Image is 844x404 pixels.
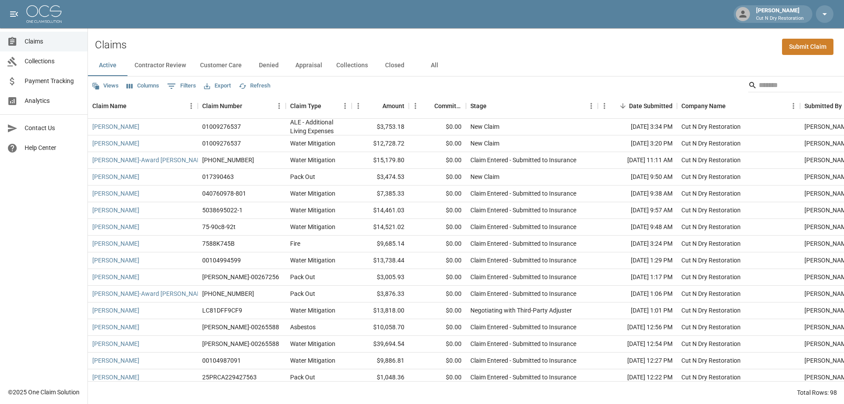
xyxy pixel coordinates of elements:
[726,100,738,112] button: Sort
[470,206,576,215] div: Claim Entered - Submitted to Insurance
[127,55,193,76] button: Contractor Review
[409,369,466,386] div: $0.00
[202,122,241,131] div: 01009276537
[409,252,466,269] div: $0.00
[415,55,454,76] button: All
[598,353,677,369] div: [DATE] 12:27 PM
[95,39,127,51] h2: Claims
[290,139,335,148] div: Water Mitigation
[92,156,207,164] a: [PERSON_NAME]-Award [PERSON_NAME]
[202,172,234,181] div: 017390463
[92,373,139,382] a: [PERSON_NAME]
[25,96,80,106] span: Analytics
[290,189,335,198] div: Water Mitigation
[409,236,466,252] div: $0.00
[756,15,804,22] p: Cut N Dry Restoration
[290,323,316,331] div: Asbestos
[352,119,409,135] div: $3,753.18
[352,319,409,336] div: $10,058.70
[92,189,139,198] a: [PERSON_NAME]
[681,289,741,298] div: Cut N Dry Restoration
[92,356,139,365] a: [PERSON_NAME]
[290,206,335,215] div: Water Mitigation
[409,135,466,152] div: $0.00
[804,94,842,118] div: Submitted By
[352,219,409,236] div: $14,521.02
[352,186,409,202] div: $7,385.33
[202,356,241,365] div: 00104987091
[25,124,80,133] span: Contact Us
[242,100,255,112] button: Sort
[470,172,499,181] div: New Claim
[598,236,677,252] div: [DATE] 3:24 PM
[202,273,279,281] div: caho-00267256
[352,202,409,219] div: $14,461.03
[202,256,241,265] div: 00104994599
[92,172,139,181] a: [PERSON_NAME]
[470,306,572,315] div: Negotiating with Third-Party Adjuster
[202,323,279,331] div: CAHO-00265588
[681,206,741,215] div: Cut N Dry Restoration
[290,273,315,281] div: Pack Out
[409,119,466,135] div: $0.00
[470,239,576,248] div: Claim Entered - Submitted to Insurance
[598,169,677,186] div: [DATE] 9:50 AM
[92,323,139,331] a: [PERSON_NAME]
[598,369,677,386] div: [DATE] 12:22 PM
[598,219,677,236] div: [DATE] 9:48 AM
[25,143,80,153] span: Help Center
[25,57,80,66] span: Collections
[470,222,576,231] div: Claim Entered - Submitted to Insurance
[470,156,576,164] div: Claim Entered - Submitted to Insurance
[88,55,844,76] div: dynamic tabs
[681,189,741,198] div: Cut N Dry Restoration
[753,6,807,22] div: [PERSON_NAME]
[290,94,321,118] div: Claim Type
[681,239,741,248] div: Cut N Dry Restoration
[466,94,598,118] div: Stage
[290,356,335,365] div: Water Mitigation
[352,169,409,186] div: $3,474.53
[470,122,499,131] div: New Claim
[288,55,329,76] button: Appraisal
[409,219,466,236] div: $0.00
[470,373,576,382] div: Claim Entered - Submitted to Insurance
[352,286,409,302] div: $3,876.33
[782,39,833,55] a: Submit Claim
[681,156,741,164] div: Cut N Dry Restoration
[409,286,466,302] div: $0.00
[681,306,741,315] div: Cut N Dry Restoration
[290,156,335,164] div: Water Mitigation
[370,100,382,112] button: Sort
[409,269,466,286] div: $0.00
[202,339,279,348] div: CAHO-00265588
[249,55,288,76] button: Denied
[487,100,499,112] button: Sort
[681,339,741,348] div: Cut N Dry Restoration
[629,94,673,118] div: Date Submitted
[286,94,352,118] div: Claim Type
[352,99,365,113] button: Menu
[598,152,677,169] div: [DATE] 11:11 AM
[90,79,121,93] button: Views
[329,55,375,76] button: Collections
[92,122,139,131] a: [PERSON_NAME]
[290,172,315,181] div: Pack Out
[198,94,286,118] div: Claim Number
[681,373,741,382] div: Cut N Dry Restoration
[202,306,242,315] div: LC81DFF9CF9
[409,336,466,353] div: $0.00
[88,94,198,118] div: Claim Name
[598,336,677,353] div: [DATE] 12:54 PM
[617,100,629,112] button: Sort
[434,94,462,118] div: Committed Amount
[202,206,243,215] div: 5038695022-1
[598,319,677,336] div: [DATE] 12:56 PM
[409,99,422,113] button: Menu
[25,76,80,86] span: Payment Tracking
[382,94,404,118] div: Amount
[290,256,335,265] div: Water Mitigation
[321,100,334,112] button: Sort
[185,99,198,113] button: Menu
[598,269,677,286] div: [DATE] 1:17 PM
